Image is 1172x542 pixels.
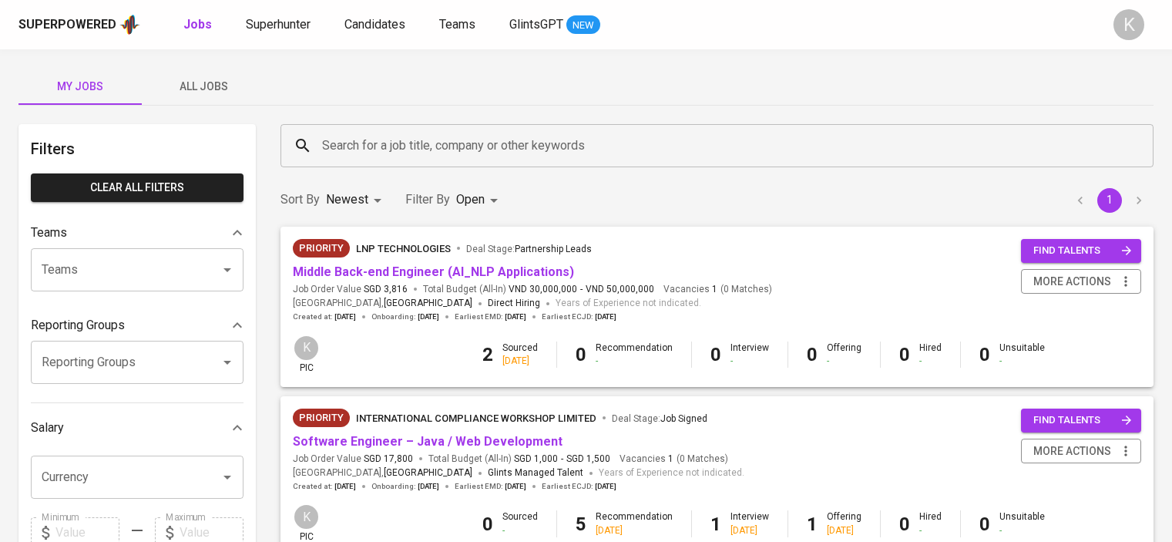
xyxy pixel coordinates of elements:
[293,453,413,466] span: Job Order Value
[1033,272,1111,291] span: more actions
[576,513,586,535] b: 5
[293,311,356,322] span: Created at :
[326,190,368,209] p: Newest
[344,15,408,35] a: Candidates
[899,513,910,535] b: 0
[364,283,408,296] span: SGD 3,816
[405,190,450,209] p: Filter By
[371,311,439,322] span: Onboarding :
[827,355,861,368] div: -
[293,410,350,426] span: Priority
[542,481,616,492] span: Earliest ECJD :
[356,412,596,424] span: International Compliance Workshop Limited
[505,481,526,492] span: [DATE]
[566,453,610,466] span: SGD 1,500
[596,342,673,368] div: Recommendation
[502,510,538,537] div: Sourced
[576,344,586,365] b: 0
[502,524,538,537] div: -
[999,524,1045,537] div: -
[1021,269,1141,295] button: more actions
[183,17,212,32] b: Jobs
[183,15,215,35] a: Jobs
[509,283,577,296] span: VND 30,000,000
[18,16,116,34] div: Superpowered
[482,344,493,365] b: 2
[482,513,493,535] b: 0
[1021,239,1141,263] button: find talents
[28,77,133,96] span: My Jobs
[293,296,472,311] span: [GEOGRAPHIC_DATA] ,
[488,467,583,478] span: Glints Managed Talent
[620,453,728,466] span: Vacancies ( 0 Matches )
[371,481,439,492] span: Onboarding :
[334,481,356,492] span: [DATE]
[999,355,1045,368] div: -
[1021,439,1141,464] button: more actions
[730,524,769,537] div: [DATE]
[710,344,721,365] b: 0
[596,524,673,537] div: [DATE]
[660,413,707,424] span: Job Signed
[730,510,769,537] div: Interview
[586,283,654,296] span: VND 50,000,000
[293,239,350,258] div: New Job received from Demand Team
[293,466,472,481] span: [GEOGRAPHIC_DATA] ,
[293,409,350,427] div: New Job received from Demand Team
[31,310,243,341] div: Reporting Groups
[423,283,654,296] span: Total Budget (All-In)
[599,466,744,481] span: Years of Experience not indicated.
[31,173,243,202] button: Clear All filters
[334,311,356,322] span: [DATE]
[31,217,243,248] div: Teams
[293,264,574,279] a: Middle Back-end Engineer (AI_NLP Applications)
[612,413,707,424] span: Deal Stage :
[1033,242,1132,260] span: find talents
[509,15,600,35] a: GlintsGPT NEW
[514,453,558,466] span: SGD 1,000
[293,503,320,530] div: K
[217,259,238,281] button: Open
[428,453,610,466] span: Total Budget (All-In)
[488,298,540,308] span: Direct Hiring
[1021,409,1141,433] button: find talents
[999,342,1045,368] div: Unsuitable
[418,481,439,492] span: [DATE]
[293,335,320,375] div: pic
[456,192,485,207] span: Open
[596,355,673,368] div: -
[807,513,818,535] b: 1
[293,481,356,492] span: Created at :
[455,481,526,492] span: Earliest EMD :
[418,311,439,322] span: [DATE]
[151,77,256,96] span: All Jobs
[827,342,861,368] div: Offering
[979,344,990,365] b: 0
[999,510,1045,537] div: Unsuitable
[246,15,314,35] a: Superhunter
[710,513,721,535] b: 1
[666,453,673,466] span: 1
[384,466,472,481] span: [GEOGRAPHIC_DATA]
[119,13,140,36] img: app logo
[439,15,479,35] a: Teams
[280,190,320,209] p: Sort By
[384,296,472,311] span: [GEOGRAPHIC_DATA]
[502,355,538,368] div: [DATE]
[730,342,769,368] div: Interview
[730,355,769,368] div: -
[217,466,238,488] button: Open
[827,510,861,537] div: Offering
[663,283,772,296] span: Vacancies ( 0 Matches )
[439,17,475,32] span: Teams
[919,342,942,368] div: Hired
[31,316,125,335] p: Reporting Groups
[505,311,526,322] span: [DATE]
[1113,9,1144,40] div: K
[979,513,990,535] b: 0
[502,342,538,368] div: Sourced
[509,17,563,32] span: GlintsGPT
[1033,442,1111,461] span: more actions
[364,453,413,466] span: SGD 17,800
[595,481,616,492] span: [DATE]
